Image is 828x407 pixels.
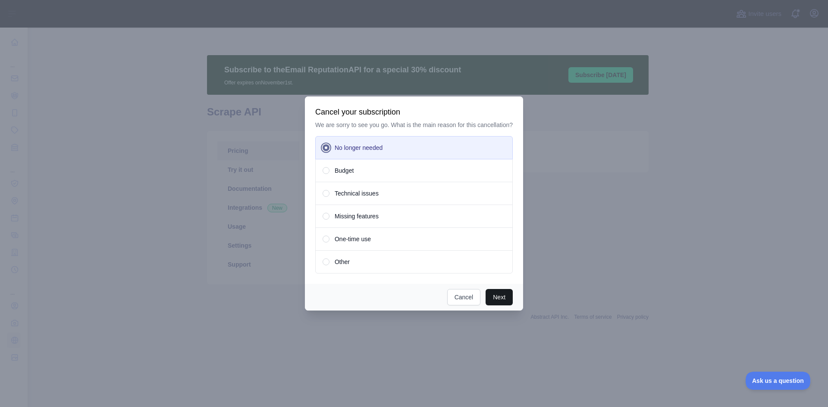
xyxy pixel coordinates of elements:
button: Cancel [447,289,481,305]
span: Budget [335,166,354,175]
span: One-time use [335,235,371,243]
span: Technical issues [335,189,379,198]
span: Missing features [335,212,379,221]
h3: Cancel your subscription [315,107,513,117]
iframe: Toggle Customer Support [746,372,811,390]
p: We are sorry to see you go. What is the main reason for this cancellation? [315,121,513,129]
span: Other [335,258,350,266]
button: Next [486,289,513,305]
span: No longer needed [335,143,383,152]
